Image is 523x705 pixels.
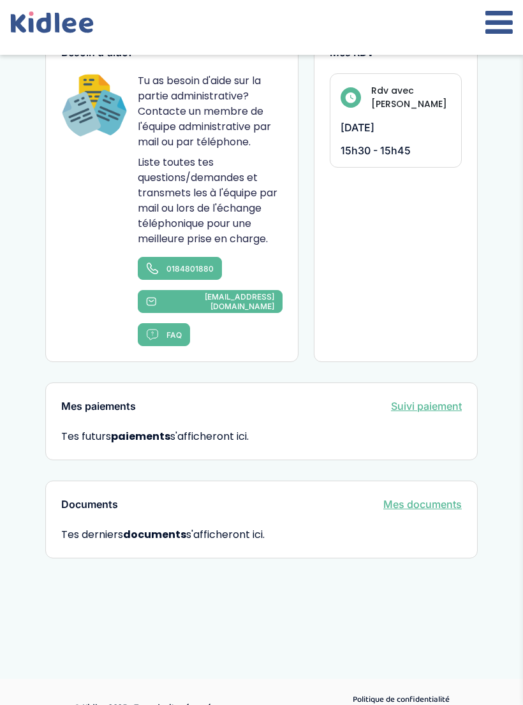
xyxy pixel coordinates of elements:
strong: documents [123,527,186,542]
p: [DATE] [341,121,451,134]
p: 15h30 - 15h45 [341,144,451,157]
h4: Rdv avec [PERSON_NAME] [371,84,451,111]
h3: Documents [61,499,118,511]
h3: Mes RDV [330,47,462,59]
p: Liste toutes tes questions/demandes et transmets les à l'équipe par mail ou lors de l'échange tél... [138,155,283,247]
span: Tes futurs s'afficheront ici. [61,429,249,444]
span: FAQ [166,330,182,340]
a: FAQ [138,323,190,346]
span: 0184801880 [166,264,214,273]
p: Tu as besoin d'aide sur la partie administrative? Contacte un membre de l'équipe administrative p... [138,73,283,150]
h3: Mes paiements [61,401,136,412]
span: Tes derniers s'afficheront ici. [61,527,462,542]
strong: paiements [111,429,170,444]
h3: Besoin d'aide? [61,47,283,59]
a: Mes documents [383,497,462,512]
a: [EMAIL_ADDRESS][DOMAIN_NAME] [138,290,283,313]
span: [EMAIL_ADDRESS][DOMAIN_NAME] [165,292,275,311]
img: Happiness Officer [61,73,128,140]
a: 0184801880 [138,257,222,280]
a: Suivi paiement [391,398,462,414]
